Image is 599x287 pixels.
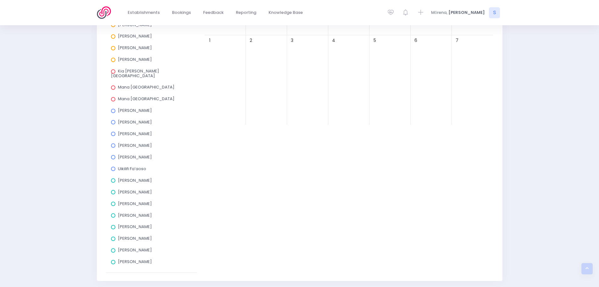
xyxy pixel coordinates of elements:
span: Mana [GEOGRAPHIC_DATA] [118,84,175,90]
span: Feedback [203,9,224,16]
span: [PERSON_NAME] [118,189,152,195]
span: 1 [206,36,214,45]
span: 4 [329,36,338,45]
span: [PERSON_NAME] [118,131,152,137]
span: [PERSON_NAME] [118,201,152,207]
span: Establishments [128,9,160,16]
span: Bookings [172,9,191,16]
a: Bookings [167,7,196,19]
span: Mana [GEOGRAPHIC_DATA] [118,96,175,102]
span: 3 [288,36,297,45]
span: [PERSON_NAME] [118,212,152,218]
span: S [489,7,500,18]
span: [PERSON_NAME] [118,247,152,253]
span: [PERSON_NAME] [118,235,152,241]
span: [PERSON_NAME] [448,9,485,16]
span: Kia [PERSON_NAME][GEOGRAPHIC_DATA] [111,68,159,78]
a: Feedback [198,7,229,19]
a: Reporting [231,7,262,19]
span: [PERSON_NAME] [118,177,152,183]
span: Reporting [236,9,256,16]
span: 7 [453,36,461,45]
a: Knowledge Base [263,7,308,19]
span: [PERSON_NAME] [118,107,152,113]
span: Mōrena, [431,9,447,16]
span: 6 [412,36,420,45]
span: [PERSON_NAME] [118,154,152,160]
span: 2 [247,36,255,45]
span: 5 [370,36,379,45]
span: Uikilifi Fa’aoso [118,166,146,172]
span: [PERSON_NAME] [118,224,152,230]
span: [PERSON_NAME] [118,56,152,62]
img: Logo [97,6,115,19]
span: Knowledge Base [269,9,303,16]
a: Establishments [123,7,165,19]
span: [PERSON_NAME] [118,259,152,265]
span: [PERSON_NAME] [118,45,152,51]
span: [PERSON_NAME] [118,142,152,148]
span: [PERSON_NAME] [118,119,152,125]
span: [PERSON_NAME] [118,33,152,39]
